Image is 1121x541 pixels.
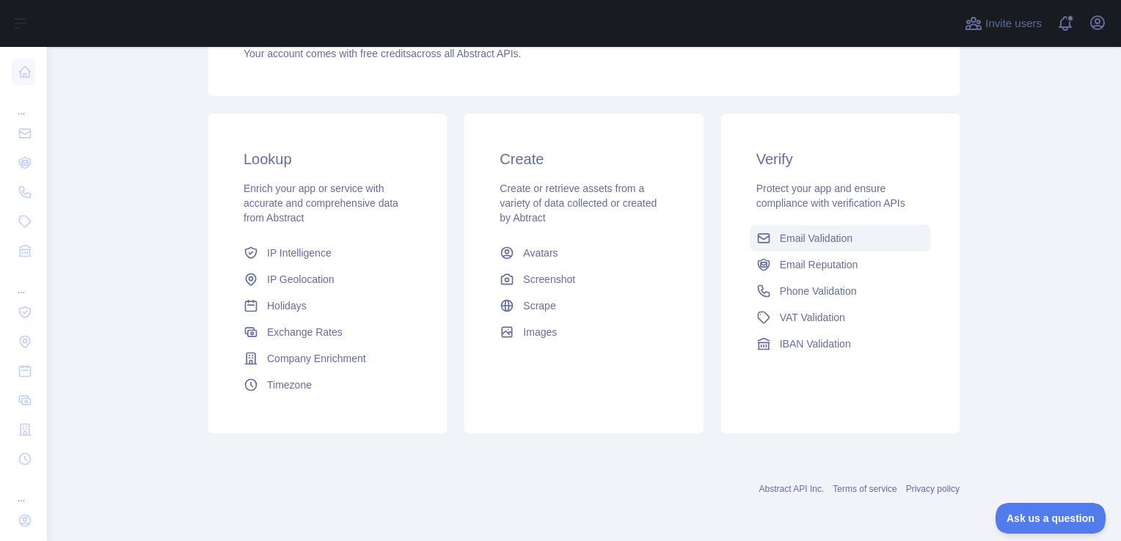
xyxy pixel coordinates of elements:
[267,378,312,392] span: Timezone
[780,336,851,351] span: IBAN Validation
[12,475,35,504] div: ...
[360,48,411,59] span: free credits
[267,246,332,260] span: IP Intelligence
[780,231,852,246] span: Email Validation
[238,319,417,345] a: Exchange Rates
[751,278,930,304] a: Phone Validation
[780,257,858,272] span: Email Reputation
[996,503,1106,534] iframe: Toggle Customer Support
[238,292,417,319] a: Holidays
[756,183,905,209] span: Protect your app and ensure compliance with verification APIs
[494,292,673,319] a: Scrape
[267,298,307,313] span: Holidays
[523,298,555,313] span: Scrape
[780,284,857,298] span: Phone Validation
[244,183,398,224] span: Enrich your app or service with accurate and comprehensive data from Abstract
[12,267,35,296] div: ...
[238,266,417,292] a: IP Geolocation
[523,325,557,339] span: Images
[500,183,657,224] span: Create or retrieve assets from a variety of data collected or created by Abtract
[906,484,960,494] a: Privacy policy
[751,331,930,357] a: IBAN Validation
[494,240,673,266] a: Avatars
[985,15,1042,32] span: Invite users
[238,372,417,398] a: Timezone
[494,266,673,292] a: Screenshot
[244,48,521,59] span: Your account comes with across all Abstract APIs.
[244,149,412,169] h3: Lookup
[523,272,575,287] span: Screenshot
[756,149,924,169] h3: Verify
[12,88,35,117] div: ...
[751,304,930,331] a: VAT Validation
[238,345,417,372] a: Company Enrichment
[759,484,825,494] a: Abstract API Inc.
[780,310,845,325] span: VAT Validation
[751,251,930,278] a: Email Reputation
[238,240,417,266] a: IP Intelligence
[267,272,335,287] span: IP Geolocation
[523,246,558,260] span: Avatars
[267,325,343,339] span: Exchange Rates
[494,319,673,345] a: Images
[500,149,668,169] h3: Create
[833,484,897,494] a: Terms of service
[751,225,930,251] a: Email Validation
[267,351,366,366] span: Company Enrichment
[962,12,1045,35] button: Invite users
